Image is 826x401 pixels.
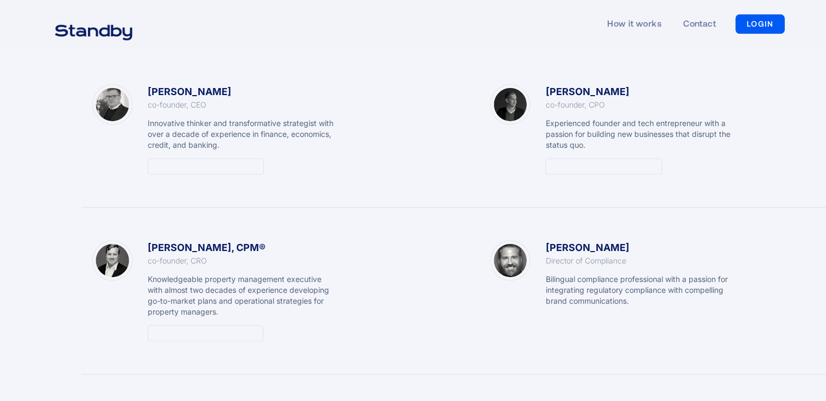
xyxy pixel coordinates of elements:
[148,118,336,151] div: Innovative thinker and transformative strategist with over a decade of experience in finance, eco...
[148,99,206,110] div: co-founder, CEO
[148,274,336,317] div: Knowledgeable property management executive with almost two decades of experience developing go-t...
[735,14,785,34] a: LOGIN
[148,84,231,99] div: [PERSON_NAME]
[545,118,734,151] div: Experienced founder and tech entrepreneur with a passion for building new businesses that disrupt...
[148,240,266,255] div: [PERSON_NAME], CPM®
[41,17,146,30] a: home
[92,240,133,280] img: Clint Miller, co-founder and CRO of Standby
[545,274,734,306] div: Bilingual compliance professional with a passion for integrating regulatory compliance with compe...
[545,99,604,110] div: co-founder, CPO
[490,240,531,280] img: Bert Friedman, Director of Compliance at Standby
[545,255,626,266] div: Director of Compliance
[153,328,257,339] div: 15+ yrs renting experience
[545,240,629,255] div: [PERSON_NAME]
[148,255,207,266] div: co-founder, CRO
[92,84,133,124] img: Egill Agustsson, co-founder and CEO of Standby
[551,161,656,172] div: 10+ yrs renting experience
[490,84,531,124] img: Elvar Thormar, Egill Agustsson, co-founder and CPO of Standby
[545,84,629,99] div: [PERSON_NAME]
[153,161,258,172] div: 13+ yrs renting experience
